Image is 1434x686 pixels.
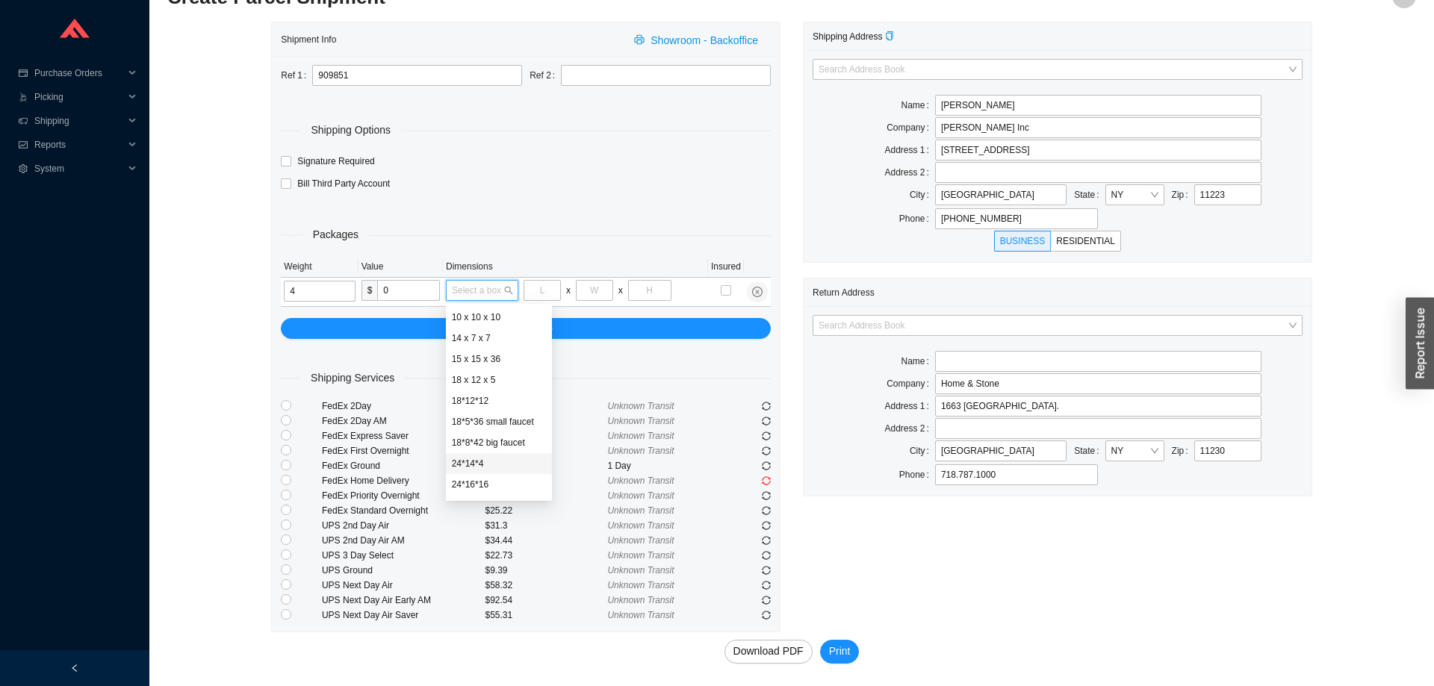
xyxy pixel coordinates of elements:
span: sync [762,521,771,530]
div: $58.32 [485,578,608,593]
div: 10 x 10 x 10 [446,307,553,328]
th: Dimensions [443,256,708,278]
span: NY [1111,441,1158,461]
span: Unknown Transit [607,446,674,456]
button: Download PDF [724,640,813,664]
input: W [576,280,613,301]
span: Unknown Transit [607,595,674,605]
label: Address 1 [885,140,935,160]
button: Print [820,640,860,664]
span: credit-card [18,69,28,78]
div: 15 x 15 x 36 [452,352,547,366]
input: H [628,280,671,301]
span: Unknown Transit [607,565,674,576]
span: sync [762,461,771,470]
span: Purchase Orders [34,61,124,85]
div: FedEx Standard Overnight [322,503,485,518]
div: x [618,283,623,298]
div: $55.31 [485,608,608,623]
div: UPS 3 Day Select [322,548,485,563]
label: Ref 1 [281,65,312,86]
div: $34.44 [485,533,608,548]
div: UPS 2nd Day Air [322,518,485,533]
label: City [910,440,935,461]
span: NY [1111,185,1158,205]
label: Address 2 [885,418,935,439]
label: State [1074,184,1105,205]
span: Unknown Transit [607,610,674,620]
div: FedEx 2Day [322,399,485,414]
span: Signature Required [291,154,380,169]
th: Weight [281,256,358,278]
div: 18*5*36 small faucet [446,411,553,432]
span: Reports [34,133,124,157]
div: x [566,283,571,298]
span: sync [762,476,771,485]
div: FedEx First Overnight [322,443,485,458]
span: Unknown Transit [607,580,674,590]
div: Copy [885,29,894,44]
span: Unknown Transit [607,490,674,501]
div: 18 x 12 x 5 [446,369,553,390]
span: left [70,664,79,673]
label: Phone [899,208,935,229]
label: Company [887,117,935,138]
span: Shipping Address [813,31,894,42]
label: Zip [1172,184,1194,205]
div: 14 x 7 x 7 [446,328,553,349]
div: UPS Next Day Air [322,578,485,593]
label: Company [887,373,935,394]
span: sync [762,402,771,411]
span: Add Package [499,321,552,336]
th: Value [358,256,443,278]
div: 18*8*42 big faucet [452,436,547,449]
div: FedEx 2Day AM [322,414,485,428]
div: 1 Day [607,458,730,473]
span: Packages [302,226,369,243]
span: Unknown Transit [607,505,674,516]
label: City [910,184,935,205]
button: Add Package [281,318,771,339]
div: UPS Ground [322,563,485,578]
th: Insured [708,256,744,278]
div: 15 x 15 x 36 [446,349,553,369]
span: sync [762,491,771,500]
label: Ref 2 [530,65,561,86]
span: sync [762,566,771,575]
span: sync [762,596,771,605]
span: RESIDENTIAL [1056,236,1115,246]
div: UPS Next Day Air Early AM [322,593,485,608]
div: Return Address [813,278,1303,306]
div: $92.54 [485,593,608,608]
div: Shipment Info [281,25,625,53]
span: Unknown Transit [607,475,674,486]
div: 18*5*36 small faucet [452,415,547,428]
span: sync [762,446,771,455]
div: FedEx Express Saver [322,428,485,443]
span: Unknown Transit [607,431,674,441]
span: Unknown Transit [607,416,674,426]
input: L [524,280,561,301]
span: copy [885,31,894,40]
span: Unknown Transit [607,520,674,531]
label: Name [901,95,935,116]
span: Bill Third Party Account [291,176,396,191]
span: $ [361,280,378,301]
span: sync [762,431,771,440]
label: State [1074,440,1105,461]
span: Shipping Services [300,369,405,387]
div: 18*8*42 big faucet [446,432,553,453]
span: sync [762,611,771,620]
span: Shipping Options [300,122,401,139]
div: 14 x 7 x 7 [452,331,547,345]
span: Showroom - Backoffice [651,32,758,49]
div: FedEx Priority Overnight [322,488,485,503]
button: printerShowroom - Backoffice [625,29,771,50]
span: sync [762,551,771,560]
div: FedEx Ground [322,458,485,473]
label: Phone [899,464,935,485]
span: printer [634,34,648,46]
span: sync [762,417,771,425]
span: System [34,157,124,181]
span: sync [762,506,771,515]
